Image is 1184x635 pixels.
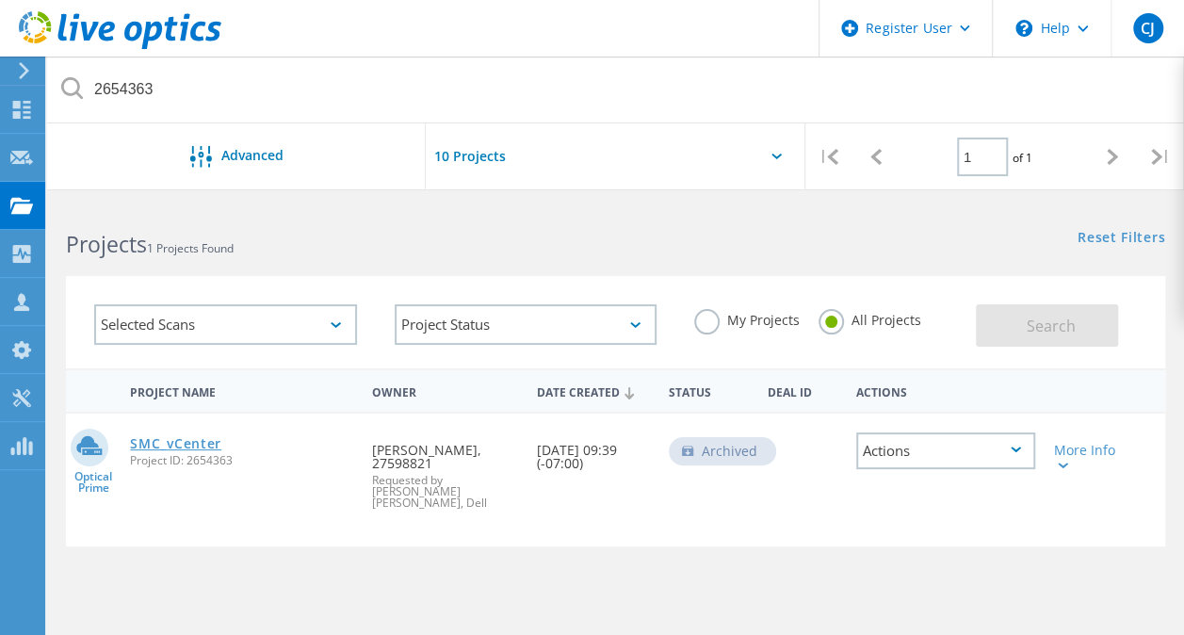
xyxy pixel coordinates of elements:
span: Requested by [PERSON_NAME] [PERSON_NAME], Dell [372,475,518,509]
a: Live Optics Dashboard [19,40,221,53]
div: Actions [847,373,1045,408]
label: All Projects [819,309,921,327]
span: of 1 [1013,150,1032,166]
span: Project ID: 2654363 [130,455,353,466]
div: Status [659,373,758,408]
span: Search [1026,316,1075,336]
span: 1 Projects Found [147,240,234,256]
div: [DATE] 09:39 (-07:00) [527,414,659,489]
b: Projects [66,229,147,259]
div: | [805,123,852,190]
div: [PERSON_NAME], 27598821 [363,414,527,528]
a: SMC_vCenter [130,437,221,450]
div: More Info [1054,444,1123,470]
span: CJ [1141,21,1155,36]
div: Owner [363,373,527,408]
div: Date Created [527,373,659,409]
div: Deal Id [758,373,846,408]
span: Optical Prime [66,471,121,494]
div: | [1137,123,1184,190]
div: Project Status [395,304,657,345]
div: Actions [856,432,1035,469]
span: Advanced [221,149,284,162]
div: Archived [669,437,776,465]
div: Project Name [121,373,363,408]
a: Reset Filters [1078,231,1165,247]
button: Search [976,304,1118,347]
svg: \n [1015,20,1032,37]
label: My Projects [694,309,800,327]
div: Selected Scans [94,304,357,345]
